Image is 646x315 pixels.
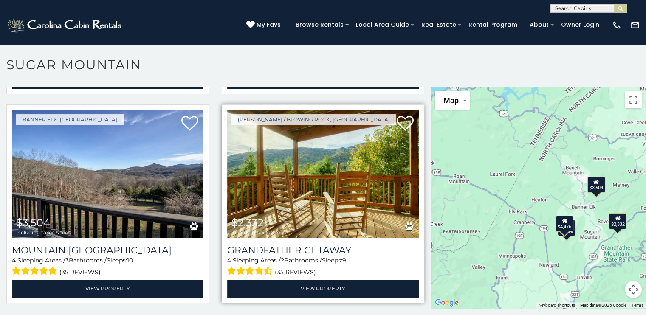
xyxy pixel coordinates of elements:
span: Map [443,96,459,105]
div: $3,504 [587,177,605,193]
div: $4,476 [556,215,573,231]
a: Mountain Skye Lodge $3,504 including taxes & fees [12,110,203,238]
img: Google [433,297,461,308]
button: Toggle fullscreen view [625,91,642,108]
span: Map data ©2025 Google [580,303,626,307]
a: Grandfather Getaway $2,332 including taxes & fees [227,110,419,238]
a: Mountain [GEOGRAPHIC_DATA] [12,245,203,256]
a: Local Area Guide [352,18,413,31]
a: Add to favorites [397,115,414,133]
div: $2,332 [609,213,626,229]
button: Keyboard shortcuts [539,302,575,308]
a: Rental Program [464,18,522,31]
img: Grandfather Getaway [227,110,419,238]
a: View Property [12,280,203,297]
a: My Favs [246,20,283,30]
div: Sleeping Areas / Bathrooms / Sleeps: [12,256,203,278]
a: Real Estate [417,18,460,31]
button: Map camera controls [625,281,642,298]
span: 9 [342,256,346,264]
img: White-1-2.png [6,17,124,34]
img: Mountain Skye Lodge [12,110,203,238]
span: 10 [127,256,133,264]
img: mail-regular-white.png [630,20,640,30]
a: About [525,18,553,31]
span: (35 reviews) [275,267,316,278]
a: Add to favorites [181,115,198,133]
span: $2,332 [231,217,264,229]
a: Open this area in Google Maps (opens a new window) [433,297,461,308]
a: Terms (opens in new tab) [632,303,643,307]
span: including taxes & fees [16,230,71,235]
h3: Mountain Skye Lodge [12,245,203,256]
a: Browse Rentals [291,18,348,31]
div: Sleeping Areas / Bathrooms / Sleeps: [227,256,419,278]
span: $3,504 [16,217,50,229]
span: 3 [65,256,69,264]
span: including taxes & fees [231,230,286,235]
div: $4,493 [557,219,575,236]
a: Banner Elk, [GEOGRAPHIC_DATA] [16,114,124,125]
a: Owner Login [557,18,604,31]
span: My Favs [257,20,281,29]
button: Change map style [435,91,470,110]
span: 2 [281,256,284,264]
span: 4 [12,256,16,264]
a: [PERSON_NAME] / Blowing Rock, [GEOGRAPHIC_DATA] [231,114,396,125]
img: phone-regular-white.png [612,20,621,30]
span: (35 reviews) [59,267,101,278]
span: 4 [227,256,231,264]
a: Grandfather Getaway [227,245,419,256]
a: View Property [227,280,419,297]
